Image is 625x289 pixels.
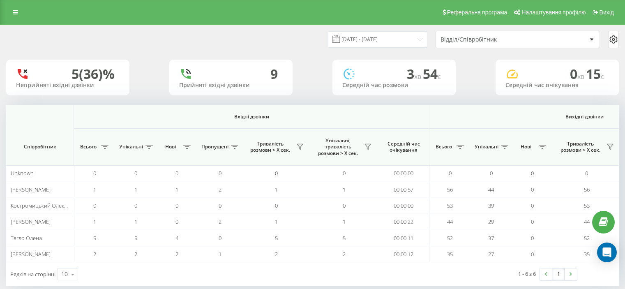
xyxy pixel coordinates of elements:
span: 0 [175,218,178,225]
span: 5 [275,234,278,242]
span: 39 [488,202,494,209]
span: 0 [570,65,586,83]
span: 0 [449,169,452,177]
span: 1 [134,218,137,225]
span: Унікальні [475,143,498,150]
div: Прийняті вхідні дзвінки [179,82,283,89]
div: Середній час розмови [342,82,446,89]
span: 1 [343,186,346,193]
div: Неприйняті вхідні дзвінки [16,82,120,89]
span: 1 [219,250,221,258]
span: 0 [93,202,96,209]
span: Тривалість розмови > Х сек. [247,141,294,153]
div: Середній час очікування [505,82,609,89]
span: Нові [516,143,536,150]
span: Рядків на сторінці [10,271,55,278]
span: 1 [93,218,96,225]
span: хв [577,72,586,81]
span: 44 [584,218,590,225]
span: 15 [586,65,604,83]
span: 52 [584,234,590,242]
span: 2 [343,250,346,258]
div: 1 - 6 з 6 [518,270,536,278]
span: 5 [93,234,96,242]
td: 00:00:57 [378,181,429,197]
span: 0 [219,169,221,177]
span: 1 [175,186,178,193]
span: Реферальна програма [447,9,507,16]
span: 56 [584,186,590,193]
span: Пропущені [201,143,228,150]
span: 2 [219,186,221,193]
span: 0 [531,218,534,225]
span: 0 [531,186,534,193]
span: Унікальні [119,143,143,150]
div: Відділ/Співробітник [440,36,539,43]
div: 9 [270,66,278,82]
span: 5 [343,234,346,242]
div: 5 (36)% [71,66,115,82]
a: 1 [552,268,565,280]
span: 2 [134,250,137,258]
span: 2 [175,250,178,258]
span: 0 [531,250,534,258]
span: Унікальні, тривалість розмови > Х сек. [314,137,362,157]
div: 10 [61,270,68,278]
span: 2 [275,250,278,258]
span: c [601,72,604,81]
span: 44 [447,218,453,225]
span: Середній час очікування [384,141,423,153]
span: Співробітник [13,143,67,150]
span: Вхідні дзвінки [95,113,408,120]
span: 0 [275,202,278,209]
span: Всього [434,143,454,150]
span: Unknown [11,169,34,177]
td: 00:00:22 [378,214,429,230]
span: 1 [134,186,137,193]
td: 00:00:11 [378,230,429,246]
span: 5 [134,234,137,242]
span: 3 [407,65,423,83]
span: 52 [447,234,453,242]
span: 29 [488,218,494,225]
span: 2 [93,250,96,258]
span: 0 [343,202,346,209]
span: 0 [219,234,221,242]
span: 0 [343,169,346,177]
span: 0 [134,202,137,209]
span: Нові [160,143,181,150]
span: 35 [447,250,453,258]
span: 0 [490,169,493,177]
span: 4 [175,234,178,242]
span: Вихід [600,9,614,16]
span: Всього [78,143,99,150]
span: 0 [531,202,534,209]
span: 37 [488,234,494,242]
span: Налаштування профілю [521,9,586,16]
span: 0 [175,202,178,209]
span: 0 [531,234,534,242]
span: c [438,72,441,81]
span: Тягло Олена [11,234,42,242]
span: [PERSON_NAME] [11,186,51,193]
td: 00:00:12 [378,246,429,262]
span: 1 [343,218,346,225]
span: 0 [531,169,534,177]
span: 35 [584,250,590,258]
span: 0 [275,169,278,177]
td: 00:00:00 [378,165,429,181]
span: 0 [175,169,178,177]
span: 0 [93,169,96,177]
span: 44 [488,186,494,193]
span: 2 [219,218,221,225]
span: хв [414,72,423,81]
span: Костромицький Олександр [11,202,79,209]
span: 1 [93,186,96,193]
span: 56 [447,186,453,193]
span: 1 [275,186,278,193]
span: [PERSON_NAME] [11,250,51,258]
span: 0 [134,169,137,177]
td: 00:00:00 [378,198,429,214]
span: 53 [447,202,453,209]
span: Тривалість розмови > Х сек. [557,141,604,153]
